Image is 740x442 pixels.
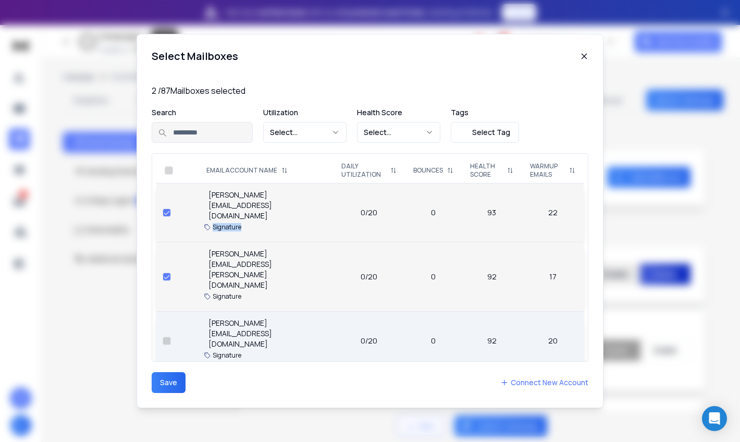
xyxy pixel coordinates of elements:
p: 2 / 87 Mailboxes selected [152,84,588,97]
p: Search [152,107,253,118]
button: Select... [263,122,347,143]
p: Health Score [357,107,440,118]
button: Select... [357,122,440,143]
button: Select Tag [451,122,519,143]
p: Utilization [263,107,347,118]
h1: Select Mailboxes [152,49,238,64]
p: Tags [451,107,519,118]
div: Open Intercom Messenger [702,406,727,431]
